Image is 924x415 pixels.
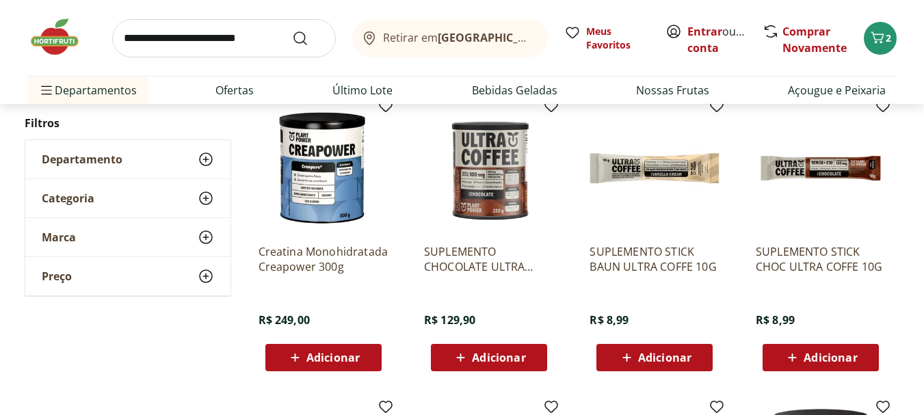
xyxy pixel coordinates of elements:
button: Submit Search [292,30,325,46]
span: 2 [886,31,891,44]
button: Carrinho [864,22,897,55]
a: SUPLEMENTO CHOCOLATE ULTRA COFFE 220G [424,244,554,274]
img: Hortifruti [27,16,96,57]
span: Adicionar [306,352,360,363]
a: Último Lote [332,82,393,98]
a: Açougue e Peixaria [788,82,886,98]
a: Meus Favoritos [564,25,649,52]
span: R$ 8,99 [590,312,629,327]
button: Adicionar [596,344,713,371]
input: search [112,19,336,57]
img: SUPLEMENTO STICK BAUN ULTRA COFFE 10G [590,103,720,233]
span: R$ 129,90 [424,312,475,327]
button: Adicionar [763,344,879,371]
span: Adicionar [638,352,691,363]
b: [GEOGRAPHIC_DATA]/[GEOGRAPHIC_DATA] [438,30,668,45]
button: Adicionar [431,344,547,371]
a: Criar conta [687,24,763,55]
a: Ofertas [215,82,254,98]
h2: Filtros [25,109,231,137]
a: Comprar Novamente [782,24,847,55]
img: SUPLEMENTO CHOCOLATE ULTRA COFFE 220G [424,103,554,233]
a: Entrar [687,24,722,39]
button: Menu [38,74,55,107]
img: Creatina Monohidratada Creapower 300g [259,103,388,233]
a: SUPLEMENTO STICK CHOC ULTRA COFFE 10G [756,244,886,274]
span: ou [687,23,748,56]
button: Departamento [25,140,230,178]
span: Adicionar [804,352,857,363]
button: Marca [25,218,230,256]
span: Departamento [42,152,122,166]
a: Creatina Monohidratada Creapower 300g [259,244,388,274]
span: R$ 8,99 [756,312,795,327]
button: Preço [25,257,230,295]
span: Retirar em [383,31,534,44]
span: Departamentos [38,74,137,107]
button: Categoria [25,179,230,217]
button: Adicionar [265,344,382,371]
a: Bebidas Geladas [472,82,557,98]
span: Adicionar [472,352,525,363]
button: Retirar em[GEOGRAPHIC_DATA]/[GEOGRAPHIC_DATA] [352,19,548,57]
span: Marca [42,230,76,244]
span: Preço [42,269,72,283]
span: Meus Favoritos [586,25,649,52]
img: SUPLEMENTO STICK CHOC ULTRA COFFE 10G [756,103,886,233]
a: Nossas Frutas [636,82,709,98]
a: SUPLEMENTO STICK BAUN ULTRA COFFE 10G [590,244,720,274]
span: R$ 249,00 [259,312,310,327]
span: Categoria [42,191,94,205]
